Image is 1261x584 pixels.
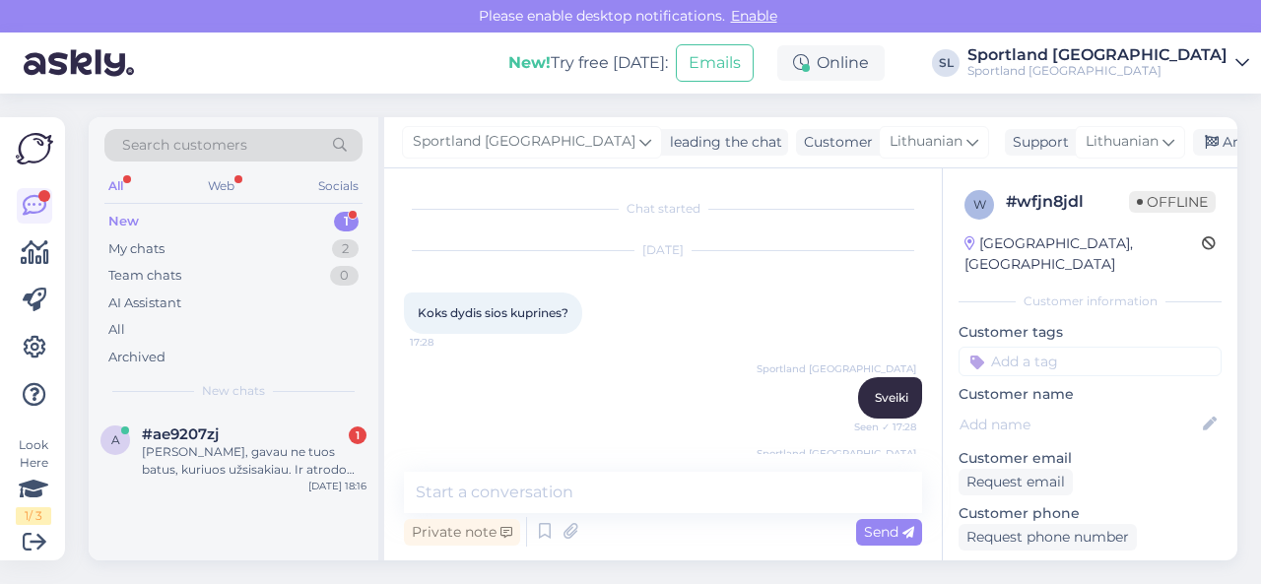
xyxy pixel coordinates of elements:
[967,47,1249,79] a: Sportland [GEOGRAPHIC_DATA]Sportland [GEOGRAPHIC_DATA]
[330,266,359,286] div: 0
[349,426,366,444] div: 1
[404,200,922,218] div: Chat started
[959,292,1222,310] div: Customer information
[16,133,53,164] img: Askly Logo
[875,390,908,405] span: Sveiki
[959,503,1222,524] p: Customer phone
[959,322,1222,343] p: Customer tags
[314,173,363,199] div: Socials
[104,173,127,199] div: All
[108,266,181,286] div: Team chats
[16,436,51,525] div: Look Here
[1129,191,1216,213] span: Offline
[959,384,1222,405] p: Customer name
[676,44,754,82] button: Emails
[842,420,916,434] span: Seen ✓ 17:28
[959,524,1137,551] div: Request phone number
[959,448,1222,469] p: Customer email
[508,53,551,72] b: New!
[964,233,1202,275] div: [GEOGRAPHIC_DATA], [GEOGRAPHIC_DATA]
[1006,190,1129,214] div: # wfjn8jdl
[111,432,120,447] span: a
[662,132,782,153] div: leading the chat
[142,443,366,479] div: [PERSON_NAME], gavau ne tuos batus, kuriuos užsisakiau. Ir atrodo dėvėti.
[959,558,1222,579] p: Visited pages
[202,382,265,400] span: New chats
[108,293,181,313] div: AI Assistant
[973,197,986,212] span: w
[142,425,219,443] span: #ae9207zj
[757,361,916,376] span: Sportland [GEOGRAPHIC_DATA]
[404,519,520,546] div: Private note
[508,51,668,75] div: Try free [DATE]:
[967,63,1228,79] div: Sportland [GEOGRAPHIC_DATA]
[959,347,1222,376] input: Add a tag
[204,173,238,199] div: Web
[122,135,247,156] span: Search customers
[413,131,635,153] span: Sportland [GEOGRAPHIC_DATA]
[932,49,960,77] div: SL
[108,348,166,367] div: Archived
[16,507,51,525] div: 1 / 3
[334,212,359,231] div: 1
[960,414,1199,435] input: Add name
[959,469,1073,495] div: Request email
[418,305,568,320] span: Koks dydis sios kuprines?
[410,335,484,350] span: 17:28
[725,7,783,25] span: Enable
[1086,131,1159,153] span: Lithuanian
[777,45,885,81] div: Online
[108,212,139,231] div: New
[1005,132,1069,153] div: Support
[108,320,125,340] div: All
[332,239,359,259] div: 2
[967,47,1228,63] div: Sportland [GEOGRAPHIC_DATA]
[864,523,914,541] span: Send
[108,239,165,259] div: My chats
[796,132,873,153] div: Customer
[308,479,366,493] div: [DATE] 18:16
[404,241,922,259] div: [DATE]
[757,446,916,461] span: Sportland [GEOGRAPHIC_DATA]
[890,131,962,153] span: Lithuanian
